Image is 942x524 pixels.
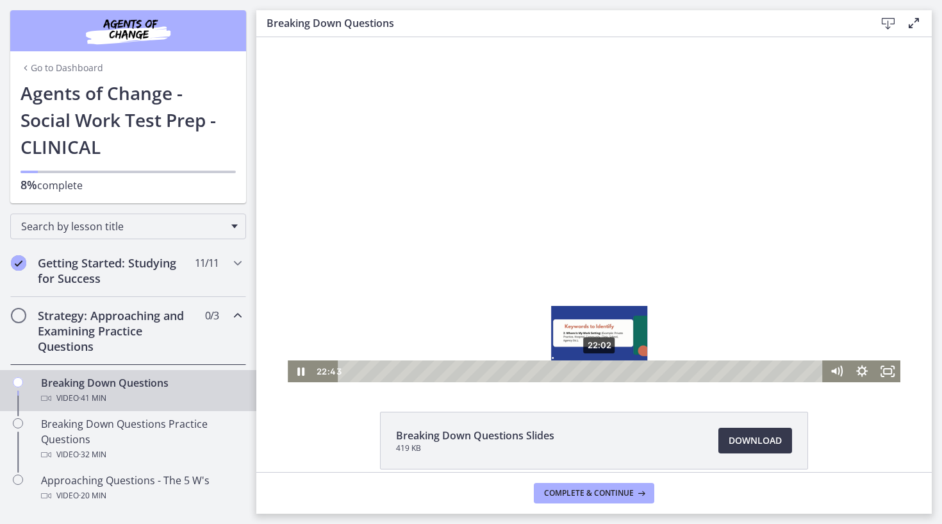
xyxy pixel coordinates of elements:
[195,255,219,271] span: 11 / 11
[593,323,618,345] button: Show settings menu
[21,219,225,233] span: Search by lesson title
[79,488,106,503] span: · 20 min
[41,447,241,462] div: Video
[51,15,205,46] img: Agents of Change Social Work Test Prep
[41,375,241,406] div: Breaking Down Questions
[618,323,644,345] button: Fullscreen
[38,308,194,354] h2: Strategy: Approaching and Examining Practice Questions
[396,443,554,453] span: 419 KB
[38,255,194,286] h2: Getting Started: Studying for Success
[41,416,241,462] div: Breaking Down Questions Practice Questions
[21,62,103,74] a: Go to Dashboard
[11,255,26,271] i: Completed
[729,433,782,448] span: Download
[21,80,236,160] h1: Agents of Change - Social Work Test Prep - CLINICAL
[21,177,236,193] p: complete
[41,473,241,503] div: Approaching Questions - The 5 W's
[544,488,634,498] span: Complete & continue
[256,37,932,382] iframe: Video Lesson
[79,447,106,462] span: · 32 min
[205,308,219,323] span: 0 / 3
[718,428,792,453] a: Download
[567,323,593,345] button: Mute
[79,391,106,406] span: · 41 min
[41,391,241,406] div: Video
[267,15,855,31] h3: Breaking Down Questions
[21,177,37,192] span: 8%
[396,428,554,443] span: Breaking Down Questions Slides
[41,488,241,503] div: Video
[10,214,246,239] div: Search by lesson title
[534,483,654,503] button: Complete & continue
